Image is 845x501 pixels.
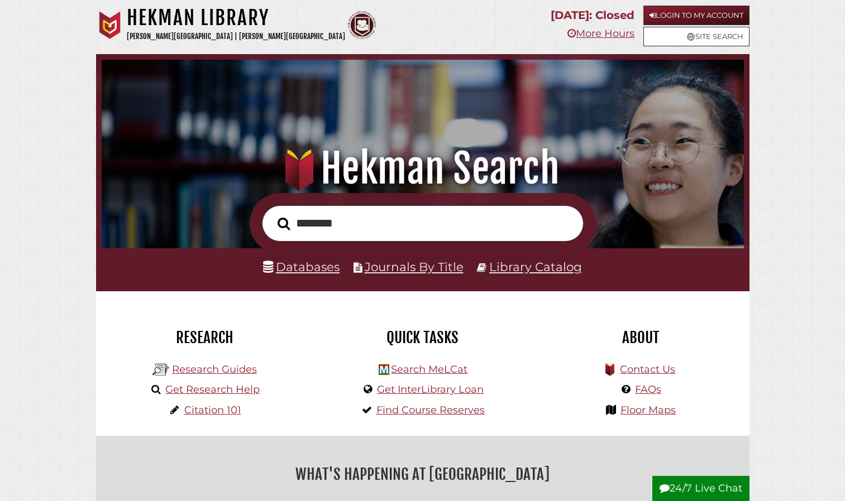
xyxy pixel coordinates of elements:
a: Search MeLCat [391,363,467,375]
a: More Hours [567,27,634,40]
a: Databases [263,259,340,274]
img: Hekman Library Logo [379,364,389,375]
a: FAQs [635,383,661,396]
h1: Hekman Search [114,144,731,193]
a: Citation 101 [184,404,241,416]
h2: About [540,328,741,347]
h2: Research [104,328,305,347]
a: Journals By Title [365,259,464,274]
h2: Quick Tasks [322,328,523,347]
button: Search [272,214,295,234]
h1: Hekman Library [127,6,345,30]
a: Find Course Reserves [376,404,485,416]
a: Floor Maps [620,404,676,416]
p: [PERSON_NAME][GEOGRAPHIC_DATA] | [PERSON_NAME][GEOGRAPHIC_DATA] [127,30,345,43]
a: Get Research Help [165,383,260,396]
a: Site Search [643,27,749,46]
a: Research Guides [172,363,257,375]
a: Contact Us [620,363,675,375]
i: Search [278,216,290,230]
a: Get InterLibrary Loan [377,383,484,396]
a: Library Catalog [489,259,582,274]
img: Calvin University [96,11,124,39]
img: Hekman Library Logo [152,362,169,378]
a: Login to My Account [643,6,749,25]
img: Calvin Theological Seminary [348,11,376,39]
h2: What's Happening at [GEOGRAPHIC_DATA] [104,461,741,487]
p: [DATE]: Closed [551,6,634,25]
